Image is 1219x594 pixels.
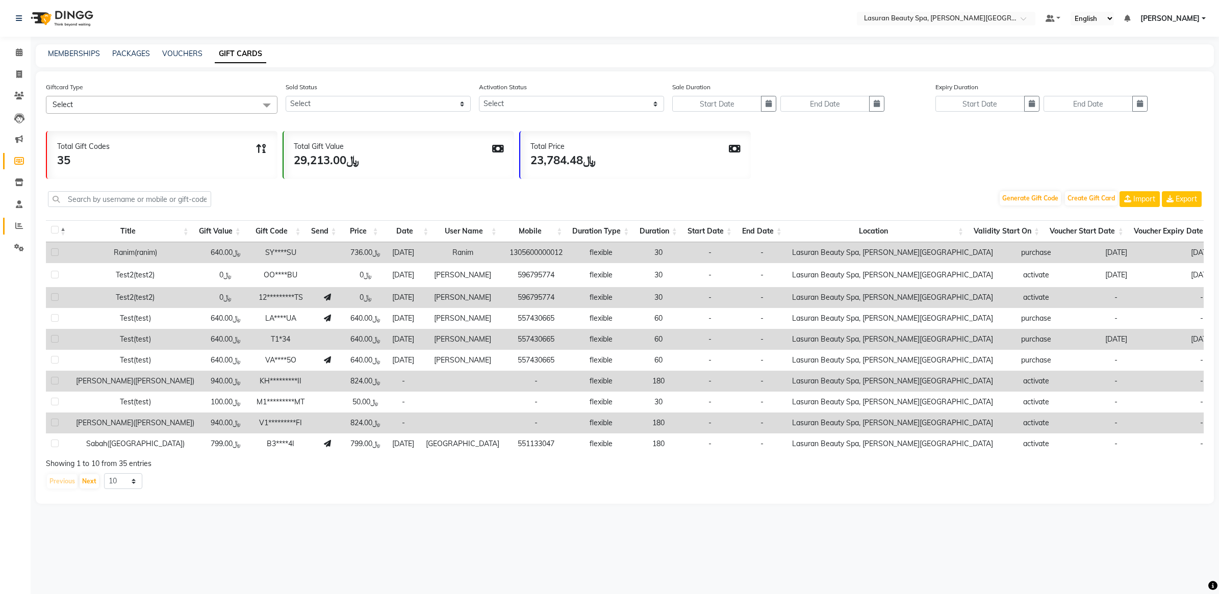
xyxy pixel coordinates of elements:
[787,287,998,308] td: Lasuran Beauty Spa, [PERSON_NAME][GEOGRAPHIC_DATA]
[998,433,1074,454] td: activate
[1176,194,1197,203] span: Export
[386,287,421,308] td: [DATE]
[194,220,246,242] th: Gift Value: activate to sort column ascending
[46,83,83,92] label: Giftcard Type
[294,141,359,152] div: Total Gift Value
[504,308,568,329] td: 557430665
[112,49,150,58] a: PACKAGES
[998,287,1074,308] td: activate
[634,263,682,287] td: 30
[682,350,737,371] td: -
[737,220,787,242] th: End Date: activate to sort column ascending
[634,433,682,454] td: 180
[71,287,199,308] td: Test2(test2)
[215,45,266,63] a: GIFT CARDS
[345,287,386,308] td: ﷼0
[345,433,386,454] td: ﷼799.00
[672,96,761,112] input: Start Date
[682,412,737,433] td: -
[787,263,998,287] td: Lasuran Beauty Spa, [PERSON_NAME][GEOGRAPHIC_DATA]
[57,141,110,152] div: Total Gift Codes
[737,433,787,454] td: -
[345,350,386,371] td: ﷼640.00
[998,392,1074,412] td: activate
[737,412,787,433] td: -
[71,433,199,454] td: Sabah([GEOGRAPHIC_DATA])
[504,371,568,392] td: -
[737,392,787,412] td: -
[421,308,504,329] td: [PERSON_NAME]
[80,474,99,488] button: Next
[1140,13,1200,24] span: [PERSON_NAME]
[199,329,251,350] td: ﷼640.00
[1074,287,1158,308] td: -
[47,474,78,488] button: Previous
[199,287,251,308] td: ﷼0
[421,287,504,308] td: [PERSON_NAME]
[199,263,251,287] td: ﷼0
[998,412,1074,433] td: activate
[787,329,998,350] td: Lasuran Beauty Spa, [PERSON_NAME][GEOGRAPHIC_DATA]
[421,329,504,350] td: [PERSON_NAME]
[634,350,682,371] td: 60
[568,263,634,287] td: flexible
[199,371,251,392] td: ﷼940.00
[634,308,682,329] td: 60
[504,412,568,433] td: -
[935,96,1025,112] input: Start Date
[504,392,568,412] td: -
[342,220,384,242] th: Price: activate to sort column ascending
[1074,263,1158,287] td: [DATE]
[568,242,634,263] td: flexible
[71,392,199,412] td: Test(test)
[386,329,421,350] td: [DATE]
[386,263,421,287] td: [DATE]
[672,83,710,92] label: Sale Duration
[787,392,998,412] td: Lasuran Beauty Spa, [PERSON_NAME][GEOGRAPHIC_DATA]
[568,371,634,392] td: flexible
[530,141,595,152] div: Total Price
[345,371,386,392] td: ﷼824.00
[634,371,682,392] td: 180
[71,350,199,371] td: Test(test)
[998,371,1074,392] td: activate
[199,412,251,433] td: ﷼940.00
[199,308,251,329] td: ﷼640.00
[634,287,682,308] td: 30
[787,371,998,392] td: Lasuran Beauty Spa, [PERSON_NAME][GEOGRAPHIC_DATA]
[199,242,251,263] td: ﷼640.00
[345,392,386,412] td: ﷼50.00
[504,242,568,263] td: 1305600000012
[306,220,342,242] th: Send : activate to sort column ascending
[386,433,421,454] td: [DATE]
[634,412,682,433] td: 180
[737,287,787,308] td: -
[682,371,737,392] td: -
[530,152,595,169] div: ﷼23,784.48
[787,308,998,329] td: Lasuran Beauty Spa, [PERSON_NAME][GEOGRAPHIC_DATA]
[567,220,634,242] th: Duration Type: activate to sort column ascending
[787,412,998,433] td: Lasuran Beauty Spa, [PERSON_NAME][GEOGRAPHIC_DATA]
[568,329,634,350] td: flexible
[71,242,199,263] td: Ranim(ranim)
[1074,392,1158,412] td: -
[48,49,100,58] a: MEMBERSHIPS
[780,96,870,112] input: End Date
[1074,412,1158,433] td: -
[935,83,978,92] label: Expiry Duration
[568,350,634,371] td: flexible
[271,334,290,344] span: T1*34
[421,263,504,287] td: [PERSON_NAME]
[998,263,1074,287] td: activate
[1074,308,1158,329] td: -
[634,242,682,263] td: 30
[1120,191,1160,207] button: Import
[1162,191,1202,207] button: Export
[568,433,634,454] td: flexible
[1074,242,1158,263] td: [DATE]
[504,433,568,454] td: 551133047
[1074,329,1158,350] td: [DATE]
[434,220,501,242] th: User Name: activate to sort column ascending
[71,371,199,392] td: [PERSON_NAME]([PERSON_NAME])
[737,371,787,392] td: -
